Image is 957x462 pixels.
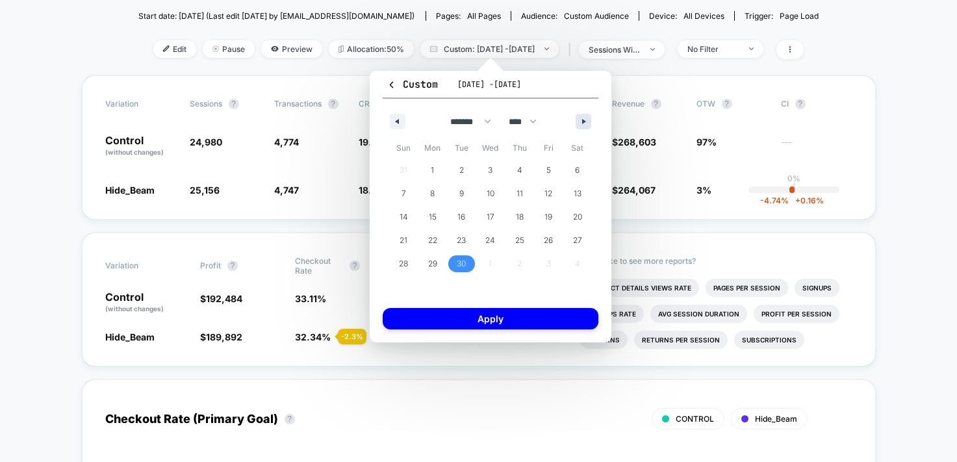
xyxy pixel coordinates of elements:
span: 0.16 % [789,196,824,205]
span: 9 [459,182,464,205]
button: ? [229,99,239,109]
button: 1 [418,159,448,182]
span: Sun [389,138,418,159]
span: Edit [153,40,196,58]
span: 26 [544,229,553,252]
li: Avg Session Duration [650,305,747,323]
span: 33.11 % [295,293,326,304]
button: 7 [389,182,418,205]
img: end [212,45,219,52]
span: 13 [574,182,581,205]
span: 8 [430,182,435,205]
span: 4,747 [274,185,299,196]
span: Custom: [DATE] - [DATE] [420,40,559,58]
span: 97% [696,136,717,148]
button: ? [795,99,806,109]
button: 6 [563,159,592,182]
span: CI [781,99,852,109]
button: 21 [389,229,418,252]
span: $ [612,185,656,196]
button: 18 [505,205,534,229]
button: 2 [447,159,476,182]
span: all devices [683,11,724,21]
span: Allocation: 50% [329,40,414,58]
span: 23 [457,229,466,252]
span: 29 [428,252,437,276]
button: 28 [389,252,418,276]
button: 12 [534,182,563,205]
img: end [544,47,549,50]
span: 28 [399,252,408,276]
span: 32.34 % [295,331,331,342]
span: 2 [459,159,464,182]
button: 4 [505,159,534,182]
span: OTW [696,99,768,109]
span: 25 [515,229,524,252]
button: 10 [476,182,505,205]
span: Preview [261,40,322,58]
span: 24 [485,229,495,252]
img: end [650,48,655,51]
span: Mon [418,138,448,159]
span: 17 [487,205,494,229]
button: 14 [389,205,418,229]
span: Hide_Beam [105,331,155,342]
button: 30 [447,252,476,276]
span: 3% [696,185,711,196]
button: 24 [476,229,505,252]
span: Custom Audience [564,11,629,21]
button: 5 [534,159,563,182]
span: -4.74 % [760,196,789,205]
img: end [749,47,754,50]
li: Pages Per Session [706,279,788,297]
button: 29 [418,252,448,276]
button: Apply [383,308,598,329]
span: 27 [573,229,582,252]
button: ? [350,261,360,271]
span: 10 [487,182,494,205]
button: Custom[DATE] -[DATE] [383,77,598,99]
span: 5 [546,159,551,182]
span: Tue [447,138,476,159]
p: 0% [787,173,800,183]
img: calendar [430,45,437,52]
p: Would like to see more reports? [580,256,852,266]
p: | [793,183,795,193]
div: Pages: [436,11,501,21]
button: 15 [418,205,448,229]
button: 3 [476,159,505,182]
button: ? [227,261,238,271]
span: 11 [517,182,523,205]
button: 16 [447,205,476,229]
li: Product Details Views Rate [580,279,699,297]
span: Wed [476,138,505,159]
span: Profit [200,261,221,270]
span: 15 [429,205,437,229]
span: Hide_Beam [105,185,155,196]
span: CONTROL [676,414,714,424]
span: Variation [105,256,177,276]
button: 9 [447,182,476,205]
span: Revenue [612,99,644,109]
button: 20 [563,205,592,229]
span: $ [612,136,656,148]
button: 27 [563,229,592,252]
span: 16 [457,205,465,229]
button: ? [285,414,295,424]
span: 192,484 [206,293,242,304]
div: No Filter [687,44,739,54]
span: 4 [517,159,522,182]
span: --- [781,138,852,157]
span: 6 [575,159,580,182]
span: 19 [544,205,552,229]
span: [DATE] - [DATE] [457,79,521,90]
button: 13 [563,182,592,205]
span: (without changes) [105,148,164,156]
img: rebalance [338,45,344,53]
span: 25,156 [190,185,220,196]
div: Trigger: [745,11,819,21]
div: Audience: [521,11,629,21]
button: 25 [505,229,534,252]
span: 21 [400,229,407,252]
span: Custom [387,78,438,91]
